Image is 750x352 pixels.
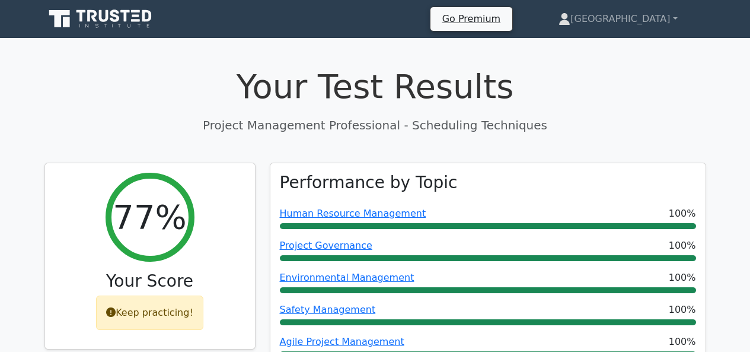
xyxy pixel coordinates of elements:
[44,116,706,134] p: Project Management Professional - Scheduling Techniques
[669,335,696,349] span: 100%
[435,11,508,27] a: Go Premium
[55,271,245,291] h3: Your Score
[530,7,706,31] a: [GEOGRAPHIC_DATA]
[280,208,426,219] a: Human Resource Management
[280,173,458,193] h3: Performance by Topic
[669,271,696,285] span: 100%
[280,304,376,315] a: Safety Management
[113,197,186,237] h2: 77%
[96,296,203,330] div: Keep practicing!
[669,207,696,221] span: 100%
[280,240,372,251] a: Project Governance
[280,336,404,347] a: Agile Project Management
[280,272,414,283] a: Environmental Management
[44,66,706,106] h1: Your Test Results
[669,303,696,317] span: 100%
[669,239,696,253] span: 100%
